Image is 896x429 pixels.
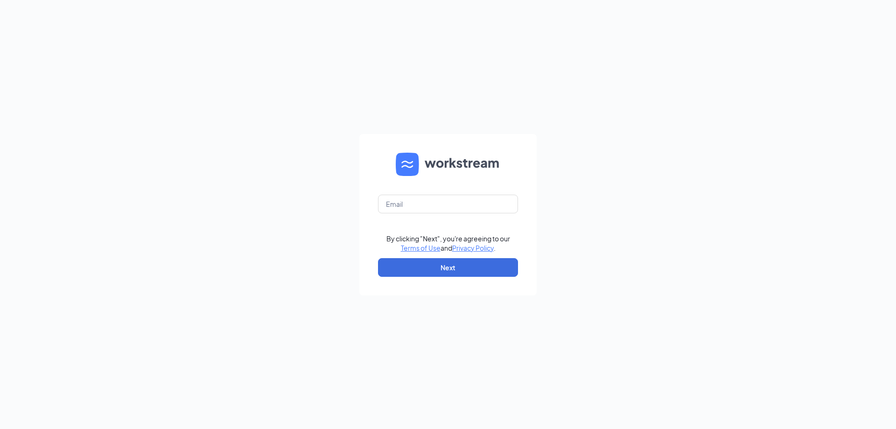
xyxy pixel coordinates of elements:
a: Terms of Use [401,244,441,252]
div: By clicking "Next", you're agreeing to our and . [386,234,510,253]
button: Next [378,258,518,277]
a: Privacy Policy [452,244,494,252]
input: Email [378,195,518,213]
img: WS logo and Workstream text [396,153,500,176]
